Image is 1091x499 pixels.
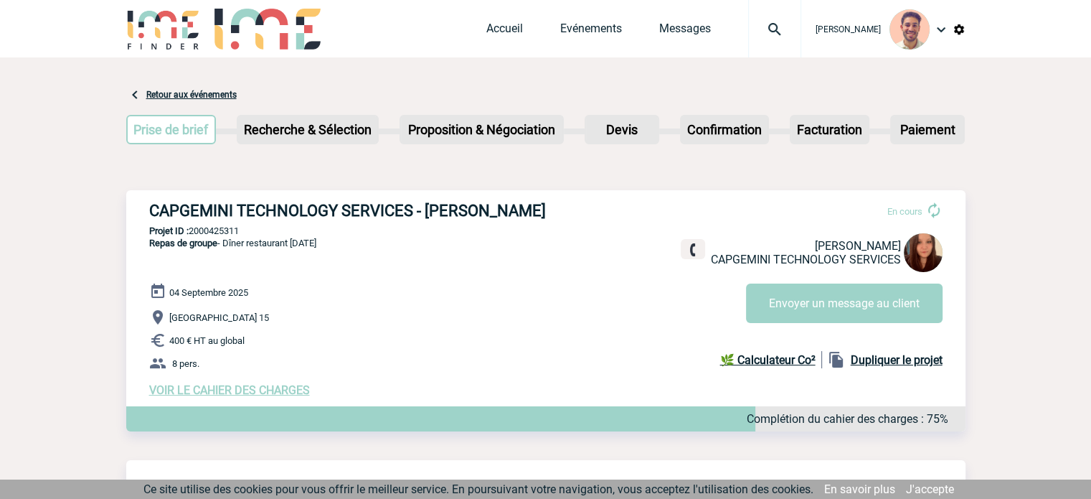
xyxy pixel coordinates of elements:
span: [PERSON_NAME] [816,24,881,34]
img: 113184-2.jpg [904,233,943,272]
img: 132114-0.jpg [889,9,930,50]
p: Recherche & Sélection [238,116,377,143]
p: Prise de brief [128,116,215,143]
a: Accueil [486,22,523,42]
span: Ce site utilise des cookies pour vous offrir le meilleur service. En poursuivant votre navigation... [143,482,813,496]
a: En savoir plus [824,482,895,496]
p: Facturation [791,116,868,143]
a: J'accepte [906,482,954,496]
b: Projet ID : [149,225,189,236]
p: Devis [586,116,658,143]
b: Dupliquer le projet [851,353,943,367]
img: file_copy-black-24dp.png [828,351,845,368]
span: 04 Septembre 2025 [169,287,248,298]
a: Messages [659,22,711,42]
img: IME-Finder [126,9,201,50]
h3: CAPGEMINI TECHNOLOGY SERVICES - [PERSON_NAME] [149,202,580,220]
span: [GEOGRAPHIC_DATA] 15 [169,312,269,323]
p: Proposition & Négociation [401,116,562,143]
a: Evénements [560,22,622,42]
a: VOIR LE CAHIER DES CHARGES [149,383,310,397]
span: Repas de groupe [149,238,217,248]
span: 400 € HT au global [169,335,245,346]
span: - Dîner restaurant [DATE] [149,238,316,248]
b: 🌿 Calculateur Co² [720,353,816,367]
p: Confirmation [681,116,768,143]
span: [PERSON_NAME] [815,239,901,253]
img: fixe.png [686,243,699,256]
button: Envoyer un message au client [746,284,943,323]
p: Paiement [892,116,963,143]
span: 8 pers. [172,358,199,369]
span: CAPGEMINI TECHNOLOGY SERVICES [711,253,901,266]
a: 🌿 Calculateur Co² [720,351,822,368]
a: Retour aux événements [146,90,237,100]
span: En cours [887,206,922,217]
p: 2000425311 [126,225,965,236]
